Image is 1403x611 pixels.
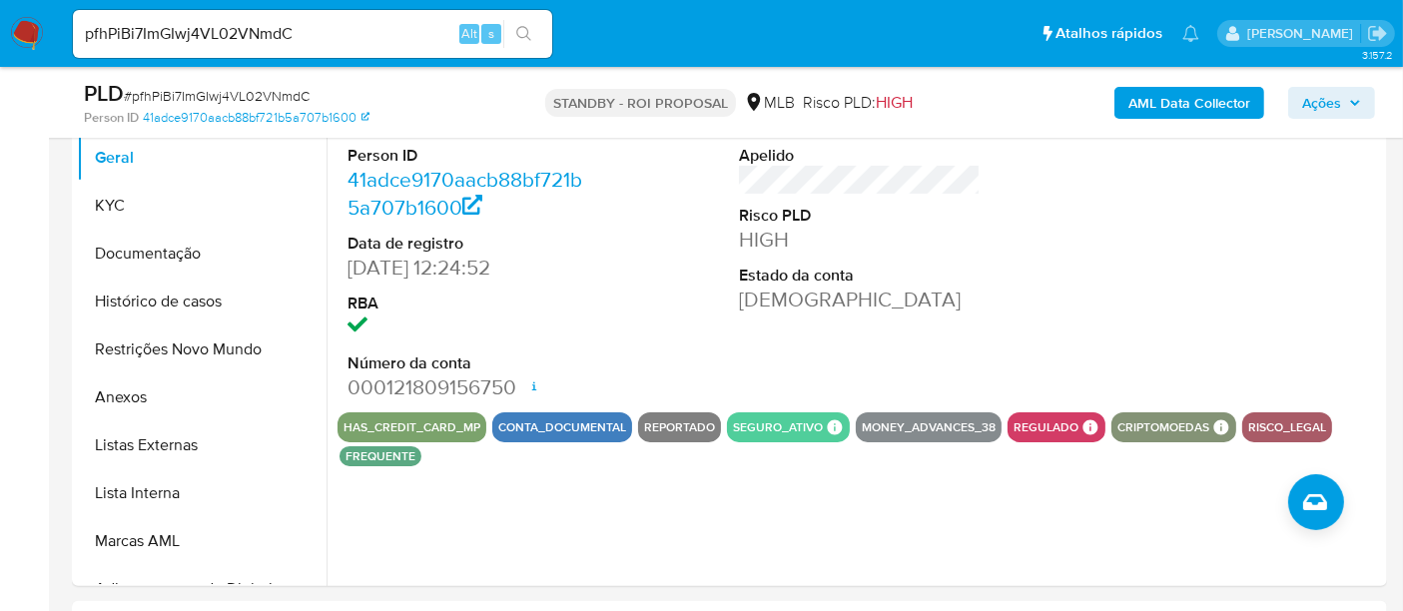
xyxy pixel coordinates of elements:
a: Notificações [1182,25,1199,42]
span: 3.157.2 [1362,47,1393,63]
span: Alt [461,24,477,43]
button: search-icon [503,20,544,48]
button: conta_documental [498,423,626,431]
b: Person ID [84,109,139,127]
span: Risco PLD: [803,92,913,114]
dd: [DATE] 12:24:52 [348,254,589,282]
button: Marcas AML [77,517,327,565]
button: seguro_ativo [733,423,823,431]
p: STANDBY - ROI PROPOSAL [545,89,736,117]
b: PLD [84,77,124,109]
button: Restrições Novo Mundo [77,325,327,373]
button: money_advances_38 [862,423,996,431]
span: HIGH [876,91,913,114]
dt: Apelido [739,145,981,167]
button: regulado [1014,423,1078,431]
span: # pfhPiBi7ImGIwj4VL02VNmdC [124,86,310,106]
a: 41adce9170aacb88bf721b5a707b1600 [143,109,369,127]
button: Anexos [77,373,327,421]
button: Lista Interna [77,469,327,517]
b: AML Data Collector [1128,87,1250,119]
input: Pesquise usuários ou casos... [73,21,552,47]
button: risco_legal [1248,423,1326,431]
dd: [DEMOGRAPHIC_DATA] [739,286,981,313]
dt: RBA [348,293,589,314]
button: Histórico de casos [77,278,327,325]
span: Ações [1302,87,1341,119]
button: Documentação [77,230,327,278]
button: Listas Externas [77,421,327,469]
button: KYC [77,182,327,230]
dt: Risco PLD [739,205,981,227]
button: has_credit_card_mp [344,423,480,431]
a: 41adce9170aacb88bf721b5a707b1600 [348,165,582,222]
dt: Data de registro [348,233,589,255]
dt: Person ID [348,145,589,167]
span: s [488,24,494,43]
a: Sair [1367,23,1388,44]
span: Atalhos rápidos [1055,23,1162,44]
button: reportado [644,423,715,431]
dt: Estado da conta [739,265,981,287]
button: AML Data Collector [1114,87,1264,119]
button: Geral [77,134,327,182]
button: frequente [346,452,415,460]
button: Ações [1288,87,1375,119]
dd: HIGH [739,226,981,254]
p: erico.trevizan@mercadopago.com.br [1247,24,1360,43]
button: criptomoedas [1117,423,1209,431]
dd: 000121809156750 [348,373,589,401]
div: MLB [744,92,795,114]
dt: Número da conta [348,352,589,374]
